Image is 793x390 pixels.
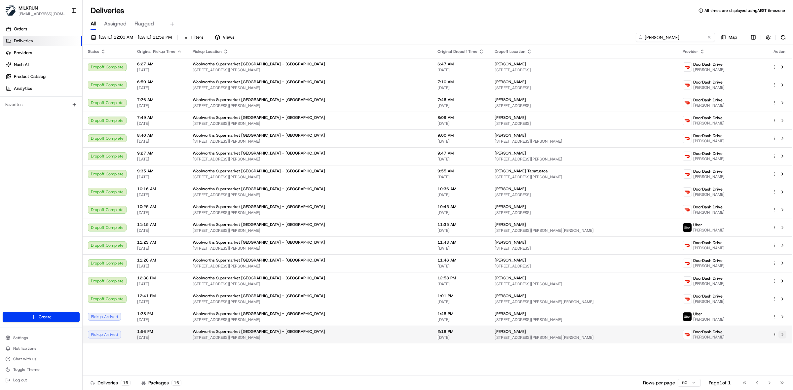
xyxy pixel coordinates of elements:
[13,377,27,383] span: Log out
[3,365,80,374] button: Toggle Theme
[693,156,725,161] span: [PERSON_NAME]
[683,152,692,160] img: doordash_logo_v2.png
[683,241,692,250] img: doordash_logo_v2.png
[437,139,484,144] span: [DATE]
[437,299,484,304] span: [DATE]
[437,240,484,245] span: 11:43 AM
[693,97,723,103] span: DoorDash Drive
[495,293,526,299] span: [PERSON_NAME]
[693,121,725,126] span: [PERSON_NAME]
[495,151,526,156] span: [PERSON_NAME]
[773,49,786,54] div: Action
[495,258,526,263] span: [PERSON_NAME]
[193,264,427,269] span: [STREET_ADDRESS][PERSON_NAME]
[137,85,182,90] span: [DATE]
[137,335,182,340] span: [DATE]
[495,246,672,251] span: [STREET_ADDRESS]
[14,62,29,68] span: Nash AI
[683,170,692,178] img: doordash_logo_v2.png
[437,121,484,126] span: [DATE]
[137,311,182,316] span: 1:28 PM
[683,330,692,339] img: doordash_logo_v2.png
[88,49,99,54] span: Status
[495,133,526,138] span: [PERSON_NAME]
[437,335,484,340] span: [DATE]
[13,346,36,351] span: Notifications
[437,133,484,138] span: 9:00 AM
[683,312,692,321] img: uber-new-logo.jpeg
[693,204,723,210] span: DoorDash Drive
[137,103,182,108] span: [DATE]
[693,62,723,67] span: DoorDash Drive
[137,174,182,180] span: [DATE]
[137,168,182,174] span: 9:35 AM
[193,79,325,85] span: Woolworths Supermarket [GEOGRAPHIC_DATA] - [GEOGRAPHIC_DATA]
[495,228,672,233] span: [STREET_ADDRESS][PERSON_NAME][PERSON_NAME]
[91,5,124,16] h1: Deliveries
[437,61,484,67] span: 6:47 AM
[88,33,175,42] button: [DATE] 12:00 AM - [DATE] 11:59 PM
[121,380,131,386] div: 16
[693,210,725,215] span: [PERSON_NAME]
[137,281,182,287] span: [DATE]
[718,33,740,42] button: Map
[437,103,484,108] span: [DATE]
[193,174,427,180] span: [STREET_ADDRESS][PERSON_NAME]
[693,299,725,304] span: [PERSON_NAME]
[137,186,182,192] span: 10:16 AM
[693,222,702,228] span: Uber
[495,222,526,227] span: [PERSON_NAME]
[495,186,526,192] span: [PERSON_NAME]
[693,80,723,85] span: DoorDash Drive
[3,333,80,342] button: Settings
[193,299,427,304] span: [STREET_ADDRESS][PERSON_NAME]
[137,67,182,73] span: [DATE]
[495,311,526,316] span: [PERSON_NAME]
[19,11,66,17] span: [EMAIL_ADDRESS][DOMAIN_NAME]
[683,81,692,89] img: doordash_logo_v2.png
[3,59,82,70] a: Nash AI
[137,192,182,197] span: [DATE]
[137,49,175,54] span: Original Pickup Time
[193,258,325,263] span: Woolworths Supermarket [GEOGRAPHIC_DATA] - [GEOGRAPHIC_DATA]
[193,275,325,281] span: Woolworths Supermarket [GEOGRAPHIC_DATA] - [GEOGRAPHIC_DATA]
[495,192,672,197] span: [STREET_ADDRESS]
[683,98,692,107] img: doordash_logo_v2.png
[693,103,725,108] span: [PERSON_NAME]
[99,34,172,40] span: [DATE] 12:00 AM - [DATE] 11:59 PM
[693,294,723,299] span: DoorDash Drive
[437,311,484,316] span: 1:48 PM
[495,157,672,162] span: [STREET_ADDRESS][PERSON_NAME]
[437,329,484,334] span: 2:16 PM
[13,356,37,362] span: Chat with us!
[495,61,526,67] span: [PERSON_NAME]
[137,329,182,334] span: 1:56 PM
[437,275,484,281] span: 12:58 PM
[137,246,182,251] span: [DATE]
[137,264,182,269] span: [DATE]
[693,228,725,233] span: [PERSON_NAME]
[495,281,672,287] span: [STREET_ADDRESS][PERSON_NAME]
[437,317,484,322] span: [DATE]
[137,133,182,138] span: 8:40 AM
[437,293,484,299] span: 1:01 PM
[193,97,325,102] span: Woolworths Supermarket [GEOGRAPHIC_DATA] - [GEOGRAPHIC_DATA]
[193,329,325,334] span: Woolworths Supermarket [GEOGRAPHIC_DATA] - [GEOGRAPHIC_DATA]
[693,85,725,90] span: [PERSON_NAME]
[193,317,427,322] span: [STREET_ADDRESS][PERSON_NAME]
[137,240,182,245] span: 11:23 AM
[683,295,692,303] img: doordash_logo_v2.png
[193,61,325,67] span: Woolworths Supermarket [GEOGRAPHIC_DATA] - [GEOGRAPHIC_DATA]
[495,335,672,340] span: [STREET_ADDRESS][PERSON_NAME][PERSON_NAME]
[91,20,96,28] span: All
[437,85,484,90] span: [DATE]
[437,168,484,174] span: 9:55 AM
[193,157,427,162] span: [STREET_ADDRESS][PERSON_NAME]
[137,222,182,227] span: 11:15 AM
[3,24,82,34] a: Orders
[729,34,737,40] span: Map
[193,115,325,120] span: Woolworths Supermarket [GEOGRAPHIC_DATA] - [GEOGRAPHIC_DATA]
[3,354,80,364] button: Chat with us!
[495,79,526,85] span: [PERSON_NAME]
[437,97,484,102] span: 7:46 AM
